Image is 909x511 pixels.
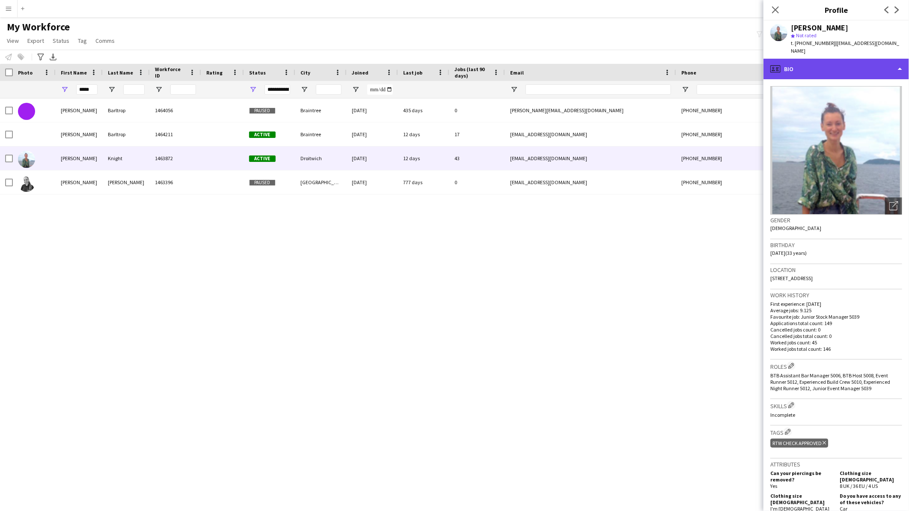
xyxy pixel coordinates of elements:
p: Incomplete [770,412,902,418]
div: 12 days [398,123,449,146]
div: 1463872 [150,146,201,170]
input: Workforce ID Filter Input [170,84,196,95]
h3: Work history [770,291,902,299]
div: 1463396 [150,170,201,194]
span: Joined [352,69,368,76]
div: Barltrop [103,123,150,146]
span: [STREET_ADDRESS] [770,275,813,281]
span: [DEMOGRAPHIC_DATA] [770,225,821,231]
img: Aimee Knight [18,151,35,168]
span: Status [249,69,266,76]
div: [PERSON_NAME] [56,146,103,170]
div: RTW check approved [770,439,828,448]
h5: Clothing size [DEMOGRAPHIC_DATA] [840,470,902,483]
span: Photo [18,69,33,76]
span: Status [53,37,69,45]
div: [PERSON_NAME] [56,123,103,146]
div: [DATE] [347,146,398,170]
span: BTB Assistant Bar Manager 5006, BTB Host 5008, Event Runner 5012, Experienced Build Crew 5010, Ex... [770,372,890,391]
span: 8 UK / 36 EU / 4 US [840,483,878,489]
div: 1464211 [150,123,201,146]
span: | [EMAIL_ADDRESS][DOMAIN_NAME] [791,40,899,54]
span: Email [510,69,524,76]
input: Email Filter Input [526,84,671,95]
div: [DATE] [347,99,398,122]
h5: Clothing size [DEMOGRAPHIC_DATA] [770,493,833,505]
p: First experience: [DATE] [770,301,902,307]
button: Open Filter Menu [155,86,163,93]
div: [PHONE_NUMBER] [676,146,786,170]
span: Jobs (last 90 days) [454,66,490,79]
h3: Gender [770,216,902,224]
h3: Profile [763,4,909,15]
div: [PHONE_NUMBER] [676,170,786,194]
a: Comms [92,35,118,46]
a: Export [24,35,48,46]
button: Open Filter Menu [352,86,359,93]
span: Paused [249,179,276,186]
input: Phone Filter Input [697,84,781,95]
span: Last job [403,69,422,76]
a: View [3,35,22,46]
button: Open Filter Menu [300,86,308,93]
div: 17 [449,123,505,146]
input: City Filter Input [316,84,342,95]
div: Open photos pop-in [885,197,902,215]
button: Open Filter Menu [510,86,518,93]
div: [PHONE_NUMBER] [676,123,786,146]
button: Open Filter Menu [681,86,689,93]
div: [PERSON_NAME] [103,170,150,194]
div: 12 days [398,146,449,170]
span: My Workforce [7,21,70,33]
app-action-btn: Advanced filters [36,52,46,62]
h3: Skills [770,401,902,410]
img: Aimee Barltrop [18,127,35,144]
span: Phone [681,69,696,76]
button: Open Filter Menu [108,86,116,93]
img: Aimee McGrath [18,175,35,192]
h3: Location [770,266,902,274]
h3: Tags [770,427,902,436]
span: City [300,69,310,76]
div: Bio [763,59,909,79]
span: Rating [206,69,223,76]
div: [EMAIL_ADDRESS][DOMAIN_NAME] [505,170,676,194]
div: [GEOGRAPHIC_DATA] [295,170,347,194]
div: 435 days [398,99,449,122]
span: Comms [95,37,115,45]
span: Export [27,37,44,45]
h3: Attributes [770,460,902,468]
div: 777 days [398,170,449,194]
div: Braintree [295,123,347,146]
p: Favourite job: Junior Stock Manager 5039 [770,314,902,320]
div: Braintree [295,99,347,122]
div: [DATE] [347,170,398,194]
span: Not rated [796,32,817,39]
span: Tag [78,37,87,45]
h3: Birthday [770,241,902,249]
div: 43 [449,146,505,170]
span: Yes [770,483,777,489]
span: View [7,37,19,45]
div: 0 [449,99,505,122]
div: Droitwich [295,146,347,170]
app-action-btn: Export XLSX [48,52,58,62]
p: Worked jobs total count: 146 [770,346,902,352]
div: 1464056 [150,99,201,122]
input: First Name Filter Input [76,84,98,95]
a: Tag [74,35,90,46]
button: Open Filter Menu [249,86,257,93]
span: Active [249,131,276,138]
div: [PERSON_NAME] [791,24,848,32]
span: Last Name [108,69,133,76]
div: Knight [103,146,150,170]
a: Status [49,35,73,46]
span: Paused [249,108,276,114]
p: Cancelled jobs total count: 0 [770,333,902,339]
button: Open Filter Menu [61,86,68,93]
div: [EMAIL_ADDRESS][DOMAIN_NAME] [505,123,676,146]
img: Crew avatar or photo [770,86,902,215]
span: Workforce ID [155,66,186,79]
p: Worked jobs count: 45 [770,339,902,346]
span: First Name [61,69,87,76]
